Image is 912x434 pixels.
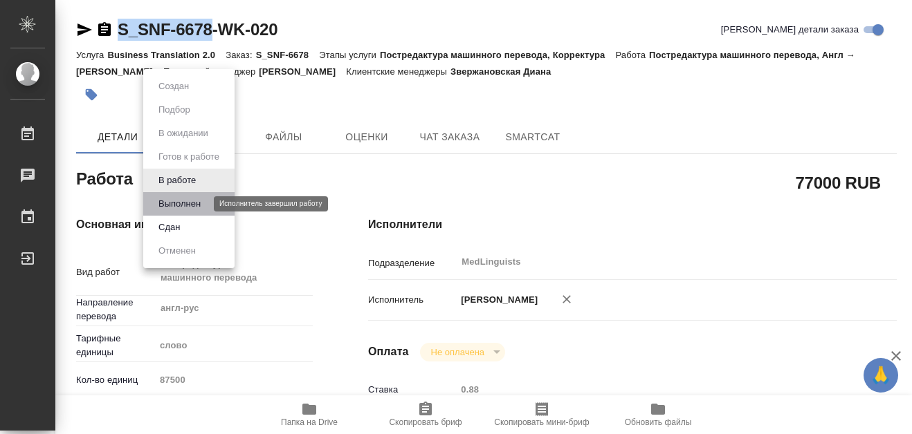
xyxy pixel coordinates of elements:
[154,173,200,188] button: В работе
[154,196,205,211] button: Выполнен
[154,243,200,258] button: Отменен
[154,79,193,94] button: Создан
[154,149,224,164] button: Готов к работе
[154,126,212,141] button: В ожидании
[154,102,194,117] button: Подбор
[154,220,184,235] button: Сдан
